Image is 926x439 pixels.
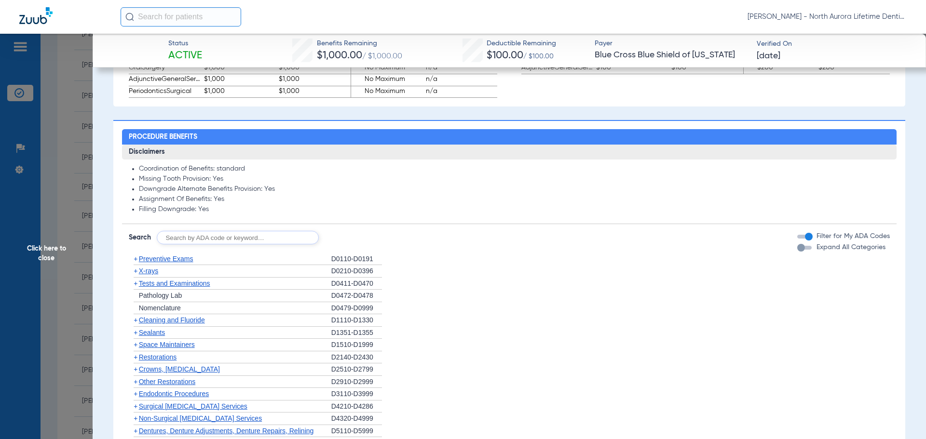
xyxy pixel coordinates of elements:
[351,74,422,86] span: No Maximum
[134,402,137,410] span: +
[331,253,382,266] div: D0110-D0191
[129,86,201,98] span: PeriodonticsSurgical
[331,425,382,438] div: D5110-D5999
[134,279,137,287] span: +
[134,341,137,348] span: +
[134,353,137,361] span: +
[134,316,137,324] span: +
[757,39,911,49] span: Verified On
[134,390,137,398] span: +
[19,7,53,24] img: Zuub Logo
[139,267,158,275] span: X-rays
[134,427,137,435] span: +
[122,145,897,160] h3: Disclaimers
[362,53,402,60] span: / $1,000.00
[331,265,382,278] div: D0210-D0396
[139,427,314,435] span: Dentures, Denture Adjustments, Denture Repairs, Relining
[351,86,422,98] span: No Maximum
[744,63,815,74] span: $200
[139,185,890,194] li: Downgrade Alternate Benefits Provision: Yes
[671,63,743,74] span: $100
[426,86,497,98] span: n/a
[331,302,382,315] div: D0479-D0999
[204,63,276,74] span: $1,000
[523,53,554,60] span: / $100.00
[134,414,137,422] span: +
[139,341,195,348] span: Space Maintainers
[139,175,890,184] li: Missing Tooth Provision: Yes
[317,51,362,61] span: $1,000.00
[279,74,351,86] span: $1,000
[815,231,890,241] label: Filter for My ADA Codes
[134,365,137,373] span: +
[139,255,193,263] span: Preventive Exams
[139,279,210,287] span: Tests and Examinations
[331,400,382,413] div: D4210-D4286
[204,74,276,86] span: $1,000
[426,63,497,74] span: n/a
[331,339,382,351] div: D1510-D1999
[521,63,593,74] span: AdjunctiveGeneralServices
[134,378,137,386] span: +
[168,39,202,49] span: Status
[331,278,382,290] div: D0411-D0470
[204,86,276,98] span: $1,000
[596,63,668,74] span: $100
[139,292,182,299] span: Pathology Lab
[331,290,382,302] div: D0472-D0478
[129,63,201,74] span: OralSurgery
[351,63,422,74] span: No Maximum
[134,329,137,336] span: +
[317,39,402,49] span: Benefits Remaining
[331,388,382,400] div: D3110-D3999
[125,13,134,21] img: Search Icon
[139,414,262,422] span: Non-Surgical [MEDICAL_DATA] Services
[426,74,497,86] span: n/a
[487,39,556,49] span: Deductible Remaining
[139,390,209,398] span: Endodontic Procedures
[331,351,382,364] div: D2140-D2430
[134,255,137,263] span: +
[139,304,181,312] span: Nomenclature
[129,74,201,86] span: AdjunctiveGeneralServices
[139,329,165,336] span: Sealants
[331,412,382,425] div: D4320-D4999
[817,244,885,251] span: Expand All Categories
[139,353,177,361] span: Restorations
[157,231,319,244] input: Search by ADA code or keyword…
[139,365,220,373] span: Crowns, [MEDICAL_DATA]
[139,316,205,324] span: Cleaning and Fluoride
[139,195,890,204] li: Assignment Of Benefits: Yes
[757,50,780,62] span: [DATE]
[139,378,196,386] span: Other Restorations
[818,63,890,74] span: $200
[595,39,749,49] span: Payer
[139,402,247,410] span: Surgical [MEDICAL_DATA] Services
[595,49,749,61] span: Blue Cross Blue Shield of [US_STATE]
[331,363,382,376] div: D2510-D2799
[331,314,382,327] div: D1110-D1330
[331,327,382,339] div: D1351-D1355
[121,7,241,27] input: Search for patients
[331,376,382,388] div: D2910-D2999
[134,267,137,275] span: +
[168,49,202,63] span: Active
[139,205,890,214] li: Filling Downgrade: Yes
[279,86,351,98] span: $1,000
[139,165,890,173] li: Coordination of Benefits: standard
[129,233,151,242] span: Search
[748,12,907,22] span: [PERSON_NAME] - North Aurora Lifetime Dentistry
[122,129,897,145] h2: Procedure Benefits
[279,63,351,74] span: $1,000
[487,51,523,61] span: $100.00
